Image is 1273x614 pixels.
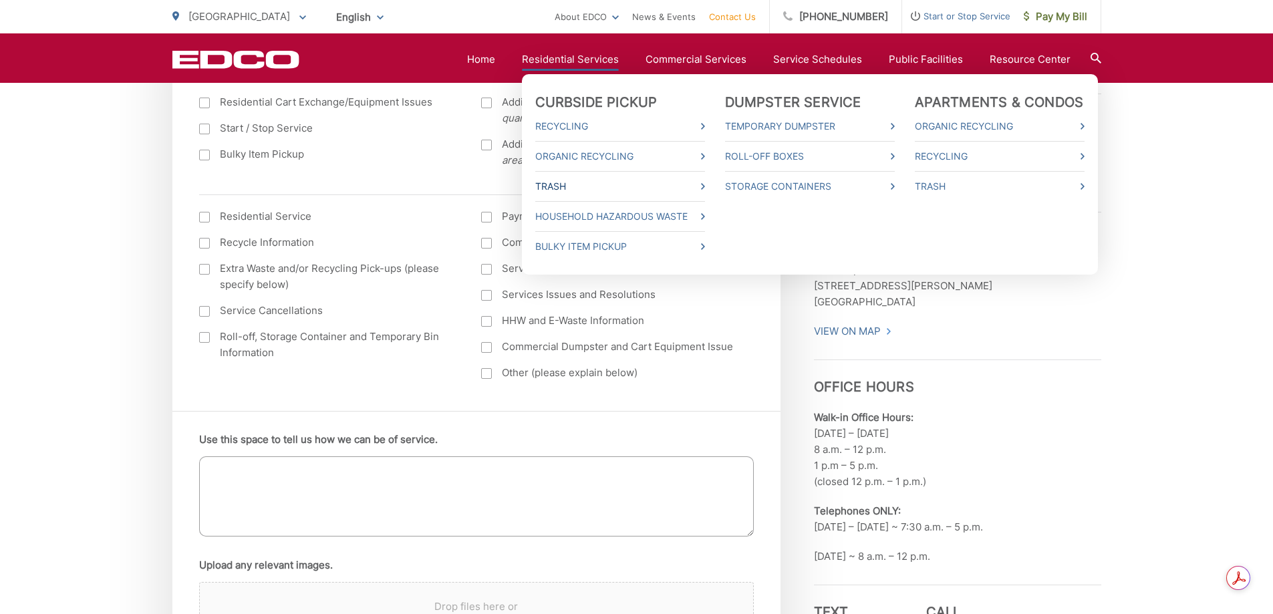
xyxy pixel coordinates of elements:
[199,329,455,361] label: Roll-off, Storage Container and Temporary Bin Information
[814,410,1101,490] p: [DATE] – [DATE] 8 a.m. – 12 p.m. 1 p.m – 5 p.m. (closed 12 p.m. – 1 p.m.)
[535,118,705,134] a: Recycling
[199,261,455,293] label: Extra Waste and/or Recycling Pick-ups (please specify below)
[725,118,895,134] a: Temporary Dumpster
[188,10,290,23] span: [GEOGRAPHIC_DATA]
[814,549,1101,565] p: [DATE] ~ 8 a.m. – 12 p.m.
[555,9,619,25] a: About EDCO
[535,148,705,164] a: Organic Recycling
[481,365,737,381] label: Other (please explain below)
[326,5,394,29] span: English
[814,504,901,517] b: Telephones ONLY:
[990,51,1071,67] a: Resource Center
[1024,9,1087,25] span: Pay My Bill
[199,208,455,224] label: Residential Service
[814,359,1101,395] h3: Office Hours
[535,178,705,194] a: Trash
[199,559,333,571] label: Upload any relevant images.
[502,94,737,126] span: Additional Blue Recycling Cart
[889,51,963,67] a: Public Facilities
[773,51,862,67] a: Service Schedules
[199,235,455,251] label: Recycle Information
[535,94,658,110] a: Curbside Pickup
[522,51,619,67] a: Residential Services
[814,323,892,339] a: View On Map
[199,303,455,319] label: Service Cancellations
[481,313,737,329] label: HHW and E-Waste Information
[915,94,1084,110] a: Apartments & Condos
[481,287,737,303] label: Services Issues and Resolutions
[725,94,861,110] a: Dumpster Service
[915,178,1085,194] a: Trash
[814,411,913,424] b: Walk-in Office Hours:
[632,9,696,25] a: News & Events
[646,51,746,67] a: Commercial Services
[481,339,737,355] label: Commercial Dumpster and Cart Equipment Issue
[535,239,705,255] a: Bulky Item Pickup
[481,208,737,224] label: Payment Inquiries
[814,262,1101,310] p: Park Disposal [STREET_ADDRESS][PERSON_NAME] [GEOGRAPHIC_DATA]
[467,51,495,67] a: Home
[199,146,455,162] label: Bulky Item Pickup
[481,261,737,277] label: Service Changes
[725,178,895,194] a: Storage Containers
[814,503,1101,535] p: [DATE] – [DATE] ~ 7:30 a.m. – 5 p.m.
[199,434,438,446] label: Use this space to tell us how we can be of service.
[199,94,455,110] label: Residential Cart Exchange/Equipment Issues
[915,118,1085,134] a: Organic Recycling
[172,50,299,69] a: EDCD logo. Return to the homepage.
[502,136,737,168] span: Additional Green-Waste Cart
[915,148,1085,164] a: Recycling
[709,9,756,25] a: Contact Us
[199,120,455,136] label: Start / Stop Service
[725,148,895,164] a: Roll-Off Boxes
[481,235,737,251] label: Commercial Services
[535,208,705,224] a: Household Hazardous Waste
